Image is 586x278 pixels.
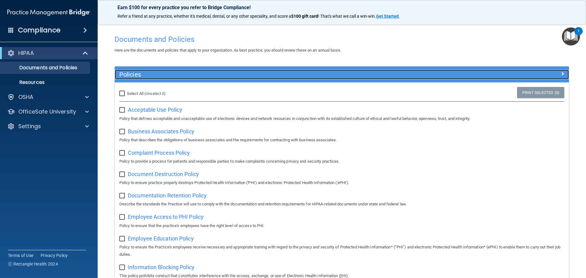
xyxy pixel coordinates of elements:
strong: Get Started [376,14,399,19]
a: Print Selected (0) [517,87,564,98]
p: OSHA [18,93,34,101]
p: Describe the standards the Practice will use to comply with the documentation and retention requi... [119,200,564,208]
p: Policy to provide a process for patients and responsible parties to make complaints concerning pr... [119,158,564,165]
a: HIPAA [7,49,89,57]
a: Get Started [376,14,400,19]
span: Employee Education Policy [128,235,194,242]
p: Policy to ensure that the practice's employees have the right level of access to PHI. [119,222,564,229]
div: 1 [577,31,580,39]
img: PMB logo [7,6,90,19]
p: Policy that defines acceptable and unacceptable use of electronic devices and network resources i... [119,115,564,122]
a: Settings [7,123,89,130]
p: HIPAA [18,49,34,57]
span: Documentation Retention Policy [128,192,207,199]
span: Select All [127,91,143,96]
span: Refer a friend at any practice, whether it's medical, dental, or any other speciality, and score a [118,14,291,19]
p: Settings [18,123,41,130]
a: OSHA [7,93,89,101]
span: Here are the documents and policies that apply to your organization. As best practice, you should... [114,48,341,52]
span: Acceptable Use Policy [128,107,182,113]
p: Documents and Policies [4,65,87,71]
h5: Policies [119,71,451,78]
a: OfficeSafe University [7,108,89,115]
p: Policy to ensure practice properly destroys Protected Health Information ('PHI') and electronic P... [119,179,564,186]
h4: Compliance [18,26,60,34]
span: Employee Access to PHI Policy [128,214,204,220]
h4: Documents and Policies [114,35,569,43]
a: (Unselect 0) [144,91,166,96]
a: Policies [119,70,564,79]
span: ! That's what we call a win-win. [318,14,376,19]
p: Policy to ensure the Practice's employees receive necessary and appropriate training with regard ... [119,244,564,258]
strong: $100 gift card [291,14,318,19]
a: Terms of Use [8,252,33,258]
p: Earn $100 for every practice you refer to Bridge Compliance! [118,5,566,10]
input: Select All (Unselect 0) [119,91,126,96]
span: Information Blocking Policy [128,264,194,270]
button: Open Resource Center, 1 new notification [562,27,580,45]
span: Complaint Process Policy [128,150,190,156]
span: Ⓒ Rectangle Health 2024 [8,261,58,267]
a: Privacy Policy [41,252,68,258]
p: Resources [4,79,87,85]
span: Business Associates Policy [128,128,194,135]
span: Document Destruction Policy [128,171,199,177]
p: OfficeSafe University [18,108,76,115]
p: Policy that describes the obligations of business associates and the requirements for contracting... [119,136,564,144]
